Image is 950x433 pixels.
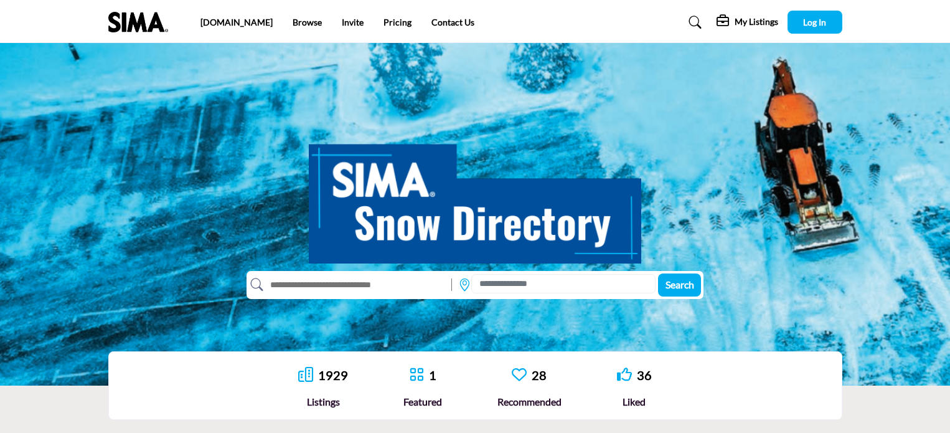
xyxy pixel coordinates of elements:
h5: My Listings [735,16,778,27]
button: Search [658,274,701,297]
button: Log In [788,11,842,34]
a: Search [677,12,710,32]
a: Go to Recommended [512,367,527,384]
a: Contact Us [431,17,474,27]
span: Search [665,278,694,290]
div: Recommended [497,394,562,409]
span: Log In [803,17,826,27]
a: Invite [342,17,364,27]
a: 1 [429,368,436,383]
i: Go to Liked [617,367,632,382]
img: Rectangle%203585.svg [448,275,455,294]
div: Listings [298,394,348,409]
a: [DOMAIN_NAME] [200,17,273,27]
a: 28 [532,368,547,383]
div: Featured [403,394,442,409]
a: 36 [637,368,652,383]
img: Site Logo [108,12,174,32]
div: My Listings [717,15,778,30]
a: Go to Featured [409,367,424,384]
div: Liked [617,394,652,409]
a: Browse [293,17,322,27]
a: Pricing [383,17,412,27]
a: 1929 [318,368,348,383]
img: SIMA Snow Directory [309,130,641,264]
